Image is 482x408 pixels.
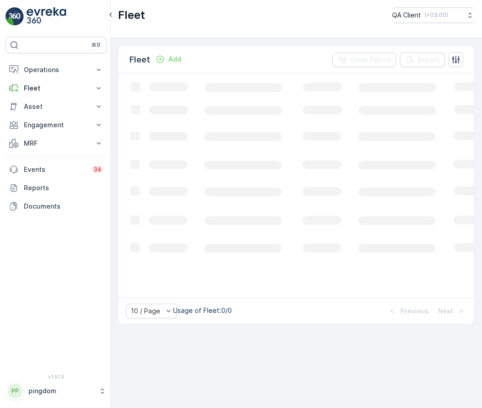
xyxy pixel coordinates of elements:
[24,183,103,193] p: Reports
[24,165,86,174] p: Events
[6,381,107,401] button: PPpingdom
[6,7,24,26] img: logo
[332,52,396,67] button: Clear Filters
[400,52,445,67] button: Export
[6,179,107,197] a: Reports
[6,160,107,179] a: Events34
[387,306,430,317] button: Previous
[6,374,107,380] span: v 1.51.0
[168,55,181,64] p: Add
[24,202,103,211] p: Documents
[8,384,22,398] div: PP
[28,386,94,396] p: pingdom
[118,8,145,23] p: Fleet
[351,55,391,64] p: Clear Filters
[6,134,107,153] button: MRF
[129,53,150,66] p: Fleet
[6,197,107,215] a: Documents
[24,102,89,111] p: Asset
[438,306,453,316] p: Next
[437,306,467,317] button: Next
[24,120,89,130] p: Engagement
[425,11,448,19] p: ( +03:00 )
[91,41,101,49] p: ⌘B
[24,84,89,93] p: Fleet
[6,97,107,116] button: Asset
[152,54,185,65] button: Add
[6,116,107,134] button: Engagement
[173,306,232,315] p: Usage of Fleet : 0/0
[400,306,429,316] p: Previous
[418,55,439,64] p: Export
[24,139,89,148] p: MRF
[27,7,66,26] img: logo_light-DOdMpM7g.png
[392,11,421,20] p: QA Client
[392,7,475,23] button: QA Client(+03:00)
[24,65,89,74] p: Operations
[94,166,101,173] p: 34
[6,79,107,97] button: Fleet
[6,61,107,79] button: Operations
